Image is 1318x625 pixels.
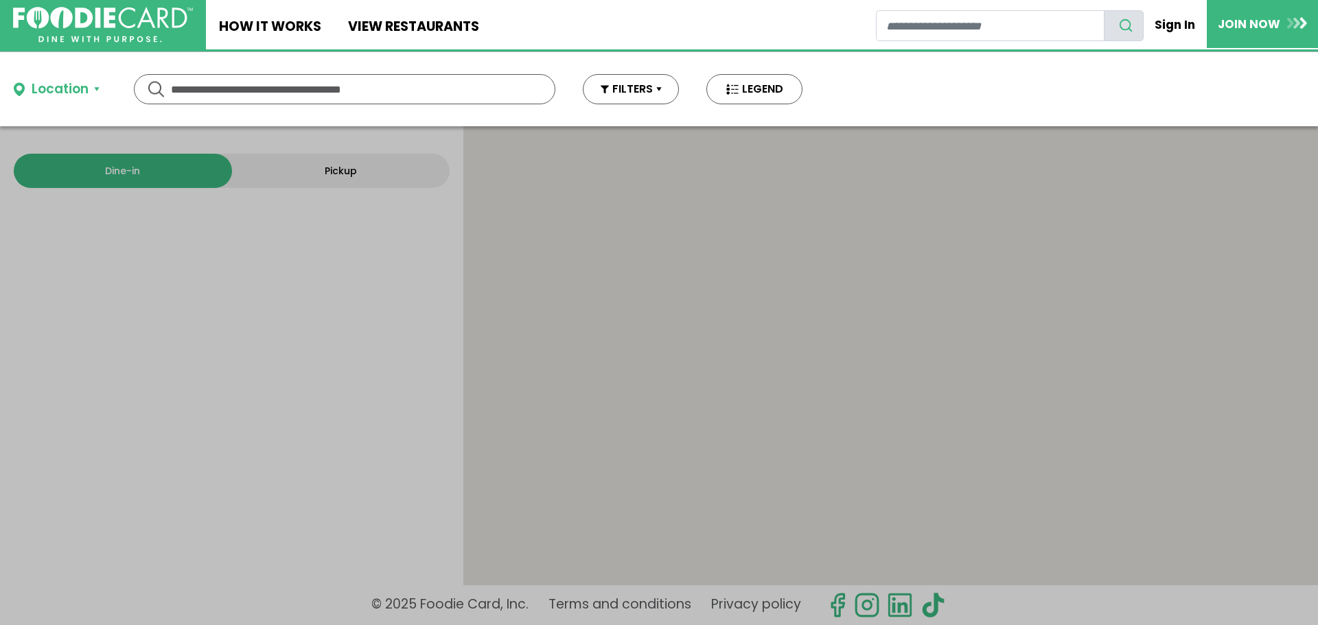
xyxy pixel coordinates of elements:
img: FoodieCard; Eat, Drink, Save, Donate [13,7,193,43]
input: restaurant search [876,10,1105,41]
div: Location [32,80,89,99]
button: LEGEND [706,74,802,104]
button: search [1104,10,1144,41]
button: Location [14,80,100,99]
a: Sign In [1144,10,1207,40]
button: FILTERS [583,74,679,104]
